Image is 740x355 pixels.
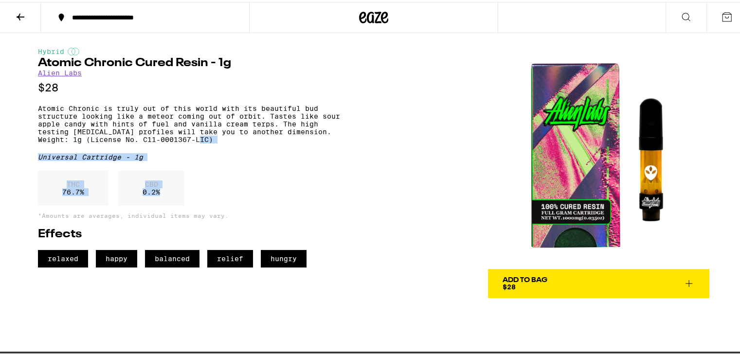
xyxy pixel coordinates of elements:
[38,227,340,238] h2: Effects
[503,281,516,289] span: $28
[118,169,184,204] div: 0.2 %
[38,103,340,142] p: Atomic Chronic is truly out of this world with its beautiful bud structure looking like a meteor ...
[62,178,84,186] p: THC
[503,275,547,282] div: Add To Bag
[261,248,307,266] span: hungry
[143,178,160,186] p: CBD
[207,248,253,266] span: relief
[38,46,340,53] div: Hybrid
[38,248,88,266] span: relaxed
[488,46,709,267] img: Alien Labs - Atomic Chronic Cured Resin - 1g
[488,267,709,296] button: Add To Bag$28
[38,55,340,67] h1: Atomic Chronic Cured Resin - 1g
[96,248,137,266] span: happy
[38,211,340,217] p: *Amounts are averages, individual items may vary.
[6,7,70,15] span: Hi. Need any help?
[68,46,79,53] img: hybridColor.svg
[38,67,82,75] a: Alien Labs
[38,151,340,159] div: Universal Cartridge - 1g
[38,169,108,204] div: 76.7 %
[145,248,199,266] span: balanced
[38,80,340,92] p: $28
